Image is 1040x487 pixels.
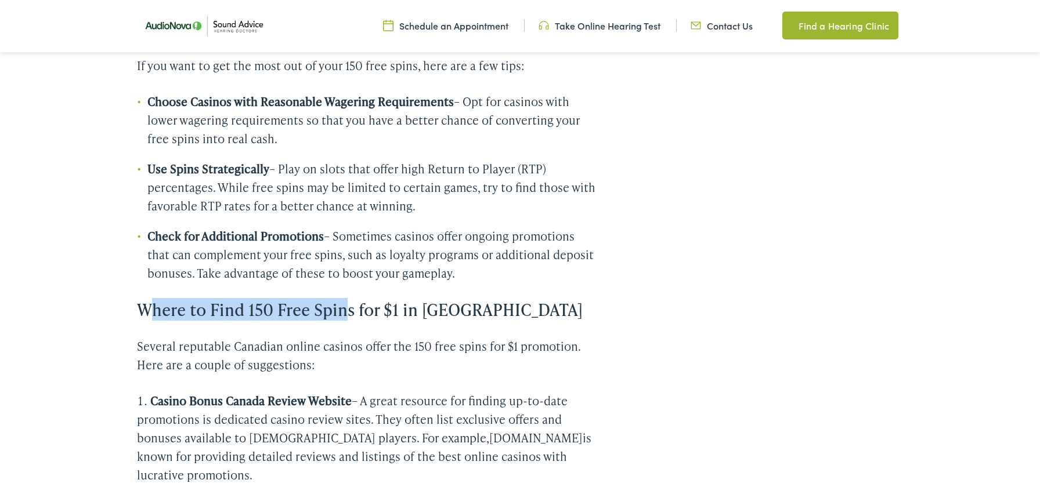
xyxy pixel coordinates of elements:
[691,19,753,32] a: Contact Us
[539,19,549,32] img: Headphone icon in a unique green color, suggesting audio-related services or features.
[383,19,393,32] img: Calendar icon in a unique green color, symbolizing scheduling or date-related features.
[489,430,583,446] a: [DOMAIN_NAME]
[147,93,454,110] strong: Choose Casinos with Reasonable Wagering Requirements
[383,19,508,32] a: Schedule an Appointment
[137,300,597,319] h3: Where to Find 150 Free Spins for $1 in [GEOGRAPHIC_DATA]
[782,12,898,39] a: Find a Hearing Clinic
[137,92,597,148] li: – Opt for casinos with lower wagering requirements so that you have a better chance of converting...
[137,159,597,215] li: – Play on slots that offer high Return to Player (RTP) percentages. While free spins may be limit...
[539,19,660,32] a: Take Online Hearing Test
[137,56,597,75] p: If you want to get the most out of your 150 free spins, here are a few tips:
[150,392,352,409] strong: Casino Bonus Canada Review Website
[782,19,793,32] img: Map pin icon in a unique green color, indicating location-related features or services.
[691,19,701,32] img: Icon representing mail communication in a unique green color, indicative of contact or communicat...
[147,228,324,244] strong: Check for Additional Promotions
[137,337,597,374] p: Several reputable Canadian online casinos offer the 150 free spins for $1 promotion. Here are a c...
[137,227,597,282] li: – Sometimes casinos offer ongoing promotions that can complement your free spins, such as loyalty...
[137,391,597,484] li: – A great resource for finding up-to-date promotions is dedicated casino review sites. They often...
[147,161,269,177] strong: Use Spins Strategically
